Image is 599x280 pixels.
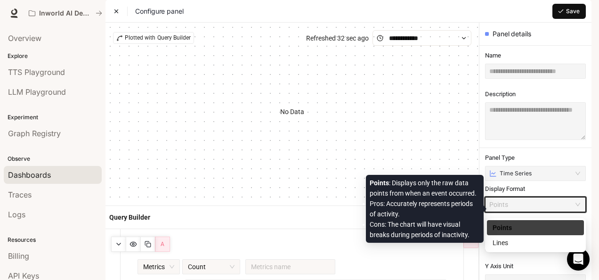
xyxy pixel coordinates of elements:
[113,32,194,44] div: Plotted with
[24,4,106,23] button: All workspaces
[485,185,586,193] span: Display Format
[127,7,184,16] span: Configure panel
[493,222,578,233] div: Points
[188,260,235,274] span: Count
[143,260,174,274] span: Metrics
[566,7,580,16] span: Save
[489,198,572,212] div: Points
[306,33,369,43] article: Refreshed 32 sec ago
[567,248,590,271] div: Open Intercom Messenger
[485,154,586,162] span: Panel Type
[161,240,164,249] span: A
[370,219,480,240] li: Cons: The chart will have visual breaks during periods of inactivity.
[370,198,480,219] li: Pros: Accurately represents periods of activity.
[485,51,586,60] span: Name
[155,237,170,252] button: A
[39,9,92,17] p: Inworld AI Demos
[485,262,586,271] span: Y Axis Unit
[485,90,586,99] span: Description
[280,107,304,117] article: No Data
[493,29,531,39] span: Panel details
[370,179,389,187] b: Points
[552,4,586,19] button: Save
[370,178,480,240] div: : Displays only the raw data points from when an event occurred.
[157,33,191,42] span: Query Builder
[493,238,578,248] div: Lines
[500,170,532,177] span: Time Series
[109,212,150,222] article: Query Builder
